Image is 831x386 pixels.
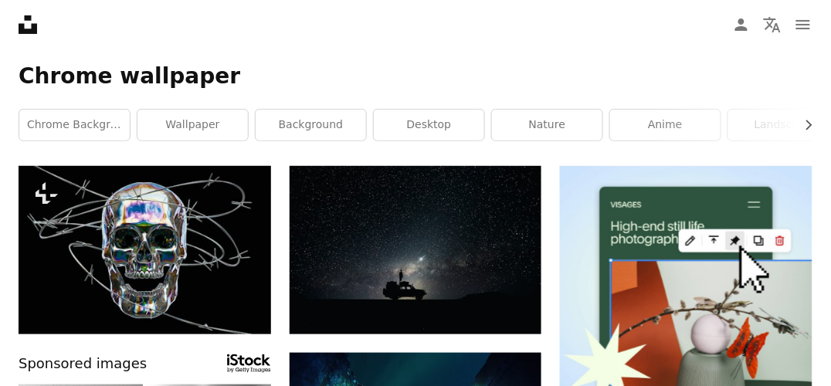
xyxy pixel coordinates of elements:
button: Language [757,9,788,40]
a: A picture of a skull with barbed wire around it [19,242,271,256]
a: wallpaper [137,110,248,141]
a: background [256,110,366,141]
img: A picture of a skull with barbed wire around it [19,166,271,334]
button: Menu [788,9,819,40]
a: Home — Unsplash [19,15,37,34]
a: chrome background [19,110,130,141]
img: silhouette of off-road car [290,166,542,334]
a: silhouette of off-road car [290,243,542,257]
a: Log in / Sign up [726,9,757,40]
button: scroll list to the right [795,110,812,141]
h1: Chrome wallpaper [19,63,812,90]
a: desktop [374,110,484,141]
a: nature [492,110,602,141]
a: anime [610,110,721,141]
span: Sponsored images [19,353,147,375]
